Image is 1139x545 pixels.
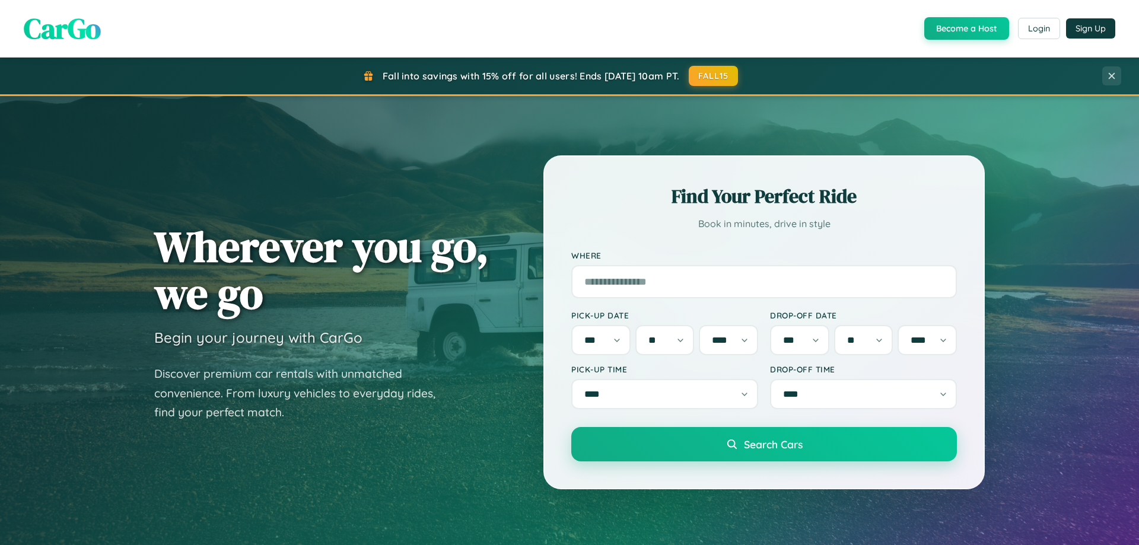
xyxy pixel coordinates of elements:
button: FALL15 [689,66,739,86]
p: Book in minutes, drive in style [571,215,957,232]
span: Search Cars [744,438,803,451]
label: Drop-off Time [770,364,957,374]
h1: Wherever you go, we go [154,223,489,317]
label: Pick-up Time [571,364,758,374]
label: Pick-up Date [571,310,758,320]
span: CarGo [24,9,101,48]
h2: Find Your Perfect Ride [571,183,957,209]
p: Discover premium car rentals with unmatched convenience. From luxury vehicles to everyday rides, ... [154,364,451,422]
label: Drop-off Date [770,310,957,320]
label: Where [571,250,957,260]
h3: Begin your journey with CarGo [154,329,362,346]
button: Sign Up [1066,18,1115,39]
button: Login [1018,18,1060,39]
span: Fall into savings with 15% off for all users! Ends [DATE] 10am PT. [383,70,680,82]
button: Become a Host [924,17,1009,40]
button: Search Cars [571,427,957,461]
